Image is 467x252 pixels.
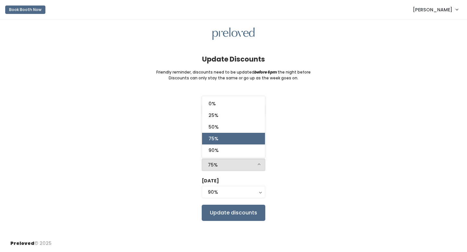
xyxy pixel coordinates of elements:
div: © 2025 [10,235,52,247]
i: before 6pm [254,69,277,75]
button: Book Booth Now [5,6,45,14]
button: 90% [202,186,265,198]
span: 50% [209,123,219,131]
span: 0% [209,100,216,107]
img: preloved logo [212,28,255,40]
div: 75% [208,161,259,168]
span: 90% [209,147,219,154]
span: 25% [209,112,218,119]
small: Friendly reminder, discounts need to be updated the night before [156,69,311,75]
span: [PERSON_NAME] [413,6,452,13]
div: 90% [208,189,259,196]
input: Update discounts [202,205,265,221]
a: [PERSON_NAME] [406,3,464,17]
button: 75% [202,159,265,171]
small: Discounts can only stay the same or go up as the week goes on. [169,75,298,81]
label: [DATE] [202,178,219,184]
span: 75% [209,135,218,142]
h4: Update Discounts [202,55,265,63]
a: Book Booth Now [5,3,45,17]
span: Preloved [10,240,34,246]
